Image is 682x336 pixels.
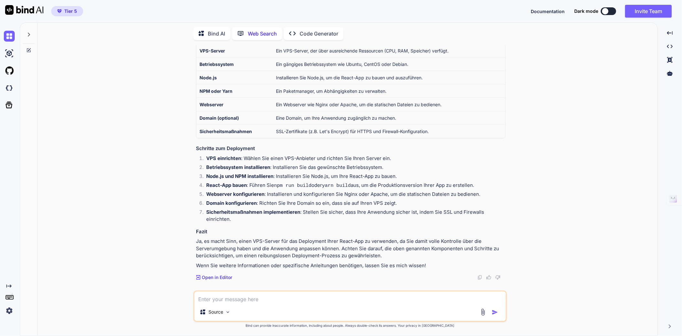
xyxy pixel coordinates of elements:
td: Ein Paketmanager, um Abhängigkeiten zu verwalten. [273,84,505,98]
img: attachment [479,308,487,316]
strong: VPS einrichten [206,155,241,161]
button: Documentation [531,8,565,15]
li: : Installieren Sie das gewünschte Betriebssystem. [201,164,506,173]
p: Bind AI [208,30,225,37]
strong: VPS-Server [200,48,225,53]
strong: Webserver [200,102,223,107]
img: dislike [495,275,500,280]
img: premium [57,9,62,13]
h3: Schritte zum Deployment [196,145,506,152]
strong: Sicherheitsmaßnahmen implementieren [206,209,300,215]
p: Code Generator [300,30,338,37]
li: : Wählen Sie einen VPS-Anbieter und richten Sie Ihren Server ein. [201,155,506,164]
img: copy [477,275,482,280]
span: Documentation [531,9,565,14]
img: like [486,275,491,280]
p: Source [208,309,223,315]
p: Open in Editor [202,274,232,281]
button: premiumTier 5 [51,6,83,16]
img: githubLight [4,65,15,76]
td: Ein Webserver wie Nginx oder Apache, um die statischen Dateien zu bedienen. [273,98,505,111]
p: Ja, es macht Sinn, einen VPS-Server für das Deployment Ihrer React-App zu verwenden, da Sie damit... [196,238,506,260]
li: : Stellen Sie sicher, dass Ihre Anwendung sicher ist, indem Sie SSL und Firewalls einrichten. [201,209,506,223]
button: Invite Team [625,5,672,18]
strong: Betriebssystem [200,61,234,67]
li: : Installieren und konfigurieren Sie Nginx oder Apache, um die statischen Dateien zu bedienen. [201,191,506,200]
strong: Webserver konfigurieren [206,191,264,197]
img: ai-studio [4,48,15,59]
h3: Fazit [196,228,506,236]
code: npm run build [274,183,311,188]
span: Dark mode [574,8,598,14]
td: SSL-Zertifikate (z.B. Let's Encrypt) für HTTPS und Firewall-Konfiguration. [273,125,505,138]
p: Web Search [248,30,277,37]
strong: Sicherheitsmaßnahmen [200,129,252,134]
span: Tier 5 [64,8,77,14]
td: Ein VPS-Server, der über ausreichende Ressourcen (CPU, RAM, Speicher) verfügt. [273,44,505,58]
li: : Installieren Sie Node.js, um Ihre React-App zu bauen. [201,173,506,182]
td: Ein gängiges Betriebssystem wie Ubuntu, CentOS oder Debian. [273,58,505,71]
code: yarn build [322,183,351,188]
img: Pick Models [225,309,231,315]
strong: Node.js und NPM installieren [206,173,273,179]
td: Eine Domain, um Ihre Anwendung zugänglich zu machen. [273,111,505,125]
p: Bind can provide inaccurate information, including about people. Always double-check its answers.... [193,323,507,328]
img: settings [4,305,15,316]
img: chat [4,31,15,42]
img: icon [492,309,498,316]
strong: Node.js [200,75,217,80]
img: darkCloudIdeIcon [4,83,15,93]
strong: Domain (optional) [200,115,239,121]
strong: React-App bauen [206,182,247,188]
strong: Betriebssystem installieren [206,164,270,170]
li: : Richten Sie Ihre Domain so ein, dass sie auf Ihren VPS zeigt. [201,200,506,209]
li: : Führen Sie oder aus, um die Produktionsversion Ihrer App zu erstellen. [201,182,506,191]
strong: Domain konfigurieren [206,200,257,206]
strong: NPM oder Yarn [200,88,232,94]
img: Bind AI [5,5,43,15]
p: Wenn Sie weitere Informationen oder spezifische Anleitungen benötigen, lassen Sie es mich wissen! [196,262,506,269]
td: Installieren Sie Node.js, um die React-App zu bauen und auszuführen. [273,71,505,84]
